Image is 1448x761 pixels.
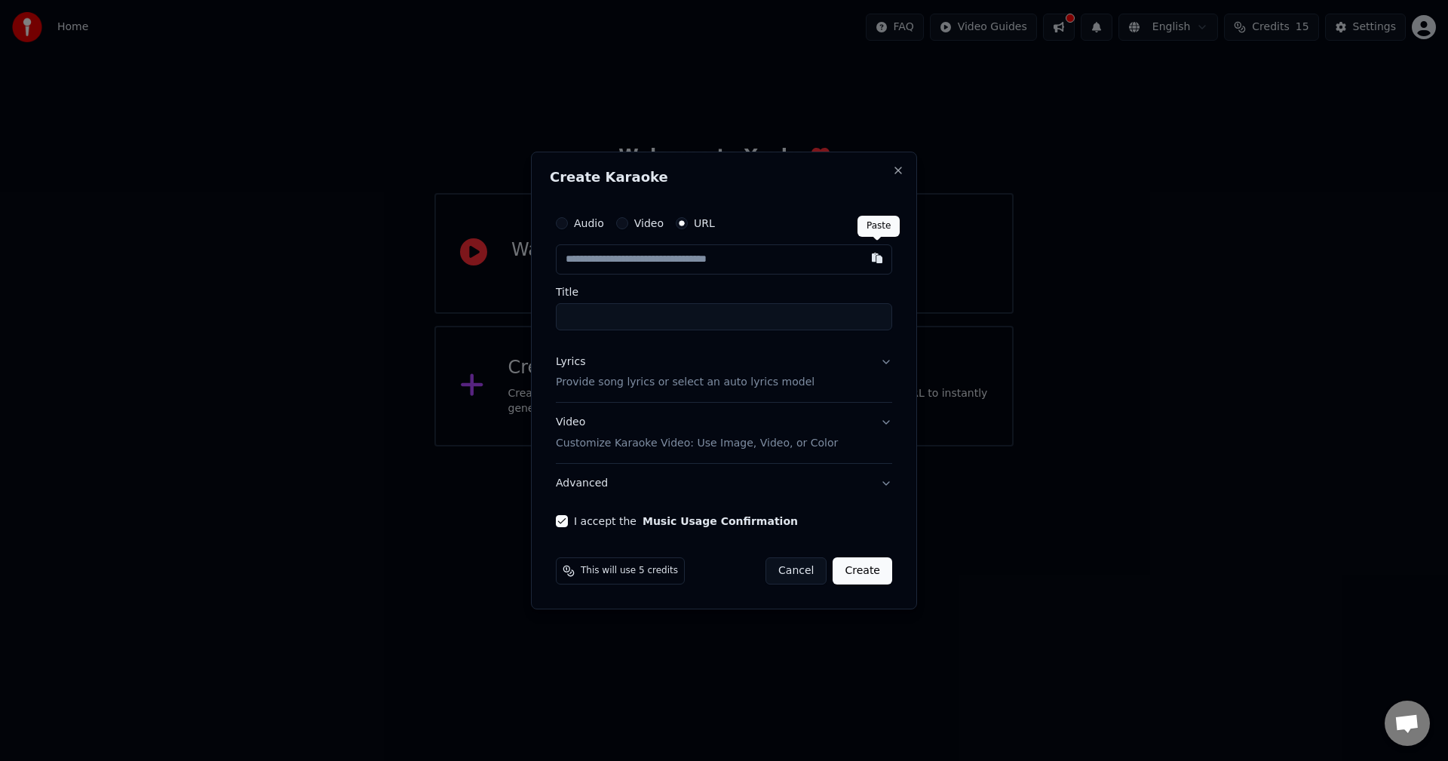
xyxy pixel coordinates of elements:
[634,218,664,229] label: Video
[556,287,892,297] label: Title
[833,557,892,585] button: Create
[556,376,814,391] p: Provide song lyrics or select an auto lyrics model
[556,354,585,370] div: Lyrics
[556,404,892,464] button: VideoCustomize Karaoke Video: Use Image, Video, or Color
[694,218,715,229] label: URL
[556,342,892,403] button: LyricsProvide song lyrics or select an auto lyrics model
[581,565,678,577] span: This will use 5 credits
[765,557,827,585] button: Cancel
[857,216,900,237] div: Paste
[556,464,892,503] button: Advanced
[574,516,798,526] label: I accept the
[643,516,798,526] button: I accept the
[556,416,838,452] div: Video
[574,218,604,229] label: Audio
[550,170,898,184] h2: Create Karaoke
[556,436,838,451] p: Customize Karaoke Video: Use Image, Video, or Color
